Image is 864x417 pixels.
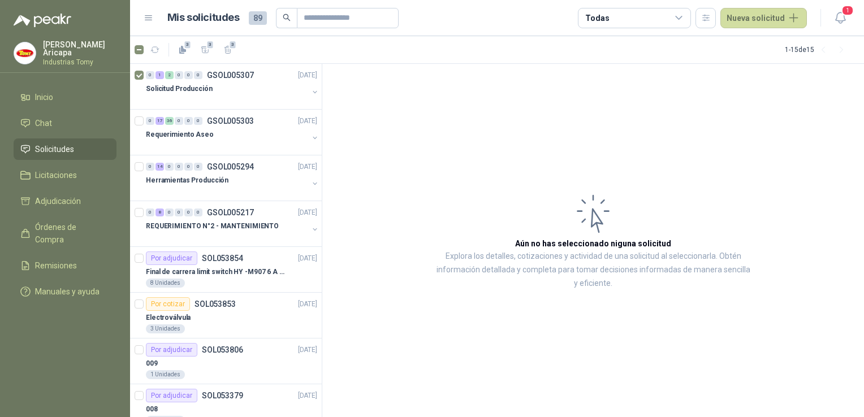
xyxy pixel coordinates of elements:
[165,71,174,79] div: 2
[283,14,291,21] span: search
[195,300,236,308] p: SOL053853
[298,299,317,310] p: [DATE]
[146,221,279,232] p: REQUERIMIENTO N°2 - MANTENIMIENTO
[146,117,154,125] div: 0
[14,281,116,302] a: Manuales y ayuda
[165,117,174,125] div: 36
[298,207,317,218] p: [DATE]
[146,389,197,402] div: Por adjudicar
[298,390,317,401] p: [DATE]
[14,216,116,250] a: Órdenes de Compra
[785,41,850,59] div: 1 - 15 de 15
[146,312,191,323] p: Electroválvula
[130,338,322,384] a: Por adjudicarSOL053806[DATE] 0091 Unidades
[146,358,158,369] p: 009
[146,114,319,150] a: 0 17 36 0 0 0 GSOL005303[DATE] Requerimiento Aseo
[196,41,214,59] button: 3
[174,41,192,59] button: 3
[175,117,183,125] div: 0
[35,91,53,103] span: Inicio
[146,324,185,333] div: 3 Unidades
[146,68,319,105] a: 0 1 2 0 0 0 GSOL005307[DATE] Solicitud Producción
[175,163,183,171] div: 0
[43,59,116,66] p: Industrias Tomy
[175,71,183,79] div: 0
[155,117,164,125] div: 17
[146,404,158,415] p: 008
[165,208,174,216] div: 0
[130,247,322,293] a: Por adjudicarSOL053854[DATE] Final de carrera limit switch HY -M907 6 A - 250 V a.c8 Unidades
[184,208,193,216] div: 0
[206,40,214,49] span: 3
[720,8,807,28] button: Nueva solicitud
[146,163,154,171] div: 0
[167,10,240,26] h1: Mis solicitudes
[841,5,854,16] span: 1
[194,208,202,216] div: 0
[202,392,243,399] p: SOL053379
[207,208,254,216] p: GSOL005217
[35,143,74,155] span: Solicitudes
[155,71,164,79] div: 1
[14,164,116,186] a: Licitaciones
[35,259,77,272] span: Remisiones
[155,208,164,216] div: 8
[194,163,202,171] div: 0
[146,206,319,242] a: 0 8 0 0 0 0 GSOL005217[DATE] REQUERIMIENTO N°2 - MANTENIMIENTO
[298,345,317,355] p: [DATE]
[830,8,850,28] button: 1
[585,12,609,24] div: Todas
[14,255,116,276] a: Remisiones
[146,251,197,265] div: Por adjudicar
[146,297,190,311] div: Por cotizar
[194,71,202,79] div: 0
[146,279,185,288] div: 8 Unidades
[202,254,243,262] p: SOL053854
[207,163,254,171] p: GSOL005294
[14,112,116,134] a: Chat
[298,162,317,172] p: [DATE]
[219,41,237,59] button: 3
[298,116,317,127] p: [DATE]
[175,208,183,216] div: 0
[435,250,751,290] p: Explora los detalles, cotizaciones y actividad de una solicitud al seleccionarla. Obtén informaci...
[146,71,154,79] div: 0
[35,195,81,207] span: Adjudicación
[146,84,213,94] p: Solicitud Producción
[184,40,192,49] span: 3
[146,370,185,379] div: 1 Unidades
[35,117,52,129] span: Chat
[35,285,100,298] span: Manuales y ayuda
[207,71,254,79] p: GSOL005307
[130,293,322,338] a: Por cotizarSOL053853[DATE] Electroválvula3 Unidades
[14,138,116,160] a: Solicitudes
[146,129,214,140] p: Requerimiento Aseo
[43,41,116,57] p: [PERSON_NAME] Aricapa
[229,40,237,49] span: 3
[146,160,319,196] a: 0 14 0 0 0 0 GSOL005294[DATE] Herramientas Producción
[184,71,193,79] div: 0
[14,86,116,108] a: Inicio
[298,70,317,81] p: [DATE]
[146,175,228,186] p: Herramientas Producción
[165,163,174,171] div: 0
[146,343,197,357] div: Por adjudicar
[146,208,154,216] div: 0
[207,117,254,125] p: GSOL005303
[184,117,193,125] div: 0
[298,253,317,264] p: [DATE]
[146,267,287,277] p: Final de carrera limit switch HY -M907 6 A - 250 V a.c
[155,163,164,171] div: 14
[184,163,193,171] div: 0
[35,169,77,181] span: Licitaciones
[202,346,243,354] p: SOL053806
[249,11,267,25] span: 89
[14,42,36,64] img: Company Logo
[35,221,106,246] span: Órdenes de Compra
[194,117,202,125] div: 0
[14,190,116,212] a: Adjudicación
[515,237,671,250] h3: Aún no has seleccionado niguna solicitud
[14,14,71,27] img: Logo peakr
